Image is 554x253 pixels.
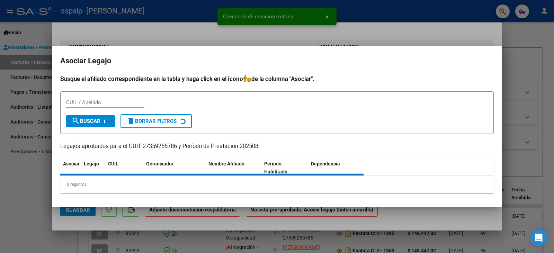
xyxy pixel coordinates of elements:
[60,54,494,67] h2: Asociar Legajo
[146,161,173,166] span: Gerenciador
[66,115,115,127] button: Buscar
[60,156,81,179] datatable-header-cell: Asociar
[208,161,244,166] span: Nombre Afiliado
[60,74,494,83] h4: Busque el afiliado correspondiente en la tabla y haga click en el ícono de la columna "Asociar".
[206,156,261,179] datatable-header-cell: Nombre Afiliado
[308,156,364,179] datatable-header-cell: Dependencia
[261,156,308,179] datatable-header-cell: Periodo Habilitado
[108,161,118,166] span: CUIL
[127,117,135,125] mat-icon: delete
[81,156,105,179] datatable-header-cell: Legajo
[60,176,494,193] div: 0 registros
[60,142,494,151] p: Legajos aprobados para el CUIT 27359255786 y Período de Prestación 202508
[311,161,340,166] span: Dependencia
[63,161,80,166] span: Asociar
[530,229,547,246] div: Open Intercom Messenger
[72,117,80,125] mat-icon: search
[84,161,99,166] span: Legajo
[72,118,100,124] span: Buscar
[143,156,206,179] datatable-header-cell: Gerenciador
[264,161,287,174] span: Periodo Habilitado
[120,114,192,128] button: Borrar Filtros
[127,118,177,124] span: Borrar Filtros
[105,156,143,179] datatable-header-cell: CUIL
